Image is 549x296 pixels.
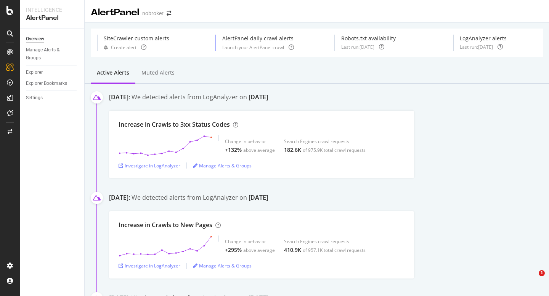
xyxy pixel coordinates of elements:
[284,238,366,245] div: Search Engines crawl requests
[141,69,175,76] div: Muted alerts
[249,93,268,102] div: [DATE]
[109,193,130,204] div: [DATE]:
[109,93,130,103] div: [DATE]:
[225,146,242,154] div: +132%
[26,80,79,88] a: Explorer Bookmarks
[222,35,294,42] div: AlertPanel daily crawl alerts
[523,270,541,288] iframe: Intercom live chat
[222,44,284,51] div: Launch your AlertPanel crawl
[225,246,242,254] div: +295%
[243,247,275,253] div: above average
[119,221,212,229] div: Increase in Crawls to New Pages
[341,44,374,50] div: Last run: [DATE]
[97,69,129,76] div: Active alerts
[26,68,79,76] a: Explorer
[249,193,268,202] div: [DATE]
[341,35,396,42] div: Robots.txt availability
[104,35,169,42] div: SiteCrawler custom alerts
[119,159,180,172] button: Investigate in LogAnalyzer
[460,35,507,42] div: LogAnalyzer alerts
[167,11,171,16] div: arrow-right-arrow-left
[284,246,301,254] div: 410.9K
[225,238,275,245] div: Change in behavior
[26,46,72,62] div: Manage Alerts & Groups
[26,80,67,88] div: Explorer Bookmarks
[119,263,180,269] a: Investigate in LogAnalyzer
[26,35,44,43] div: Overview
[193,162,252,169] a: Manage Alerts & Groups
[193,260,252,272] button: Manage Alerts & Groups
[132,93,268,103] div: We detected alerts from LogAnalyzer on
[26,14,78,22] div: AlertPanel
[26,6,78,14] div: Intelligence
[303,247,366,253] div: of 957.1K total crawl requests
[111,44,136,51] div: Create alert
[26,46,79,62] a: Manage Alerts & Groups
[132,193,268,204] div: We detected alerts from LogAnalyzer on
[91,6,139,19] div: AlertPanel
[119,120,230,129] div: Increase in Crawls to 3xx Status Codes
[193,263,252,269] a: Manage Alerts & Groups
[539,270,545,276] span: 1
[460,44,493,50] div: Last run: [DATE]
[26,94,79,102] a: Settings
[243,147,275,153] div: above average
[284,138,366,145] div: Search Engines crawl requests
[26,94,43,102] div: Settings
[193,159,252,172] button: Manage Alerts & Groups
[142,10,164,17] div: nobroker
[26,68,43,76] div: Explorer
[119,162,180,169] a: Investigate in LogAnalyzer
[303,147,366,153] div: of 975.9K total crawl requests
[104,44,136,51] button: Create alert
[225,138,275,145] div: Change in behavior
[284,146,301,154] div: 182.6K
[119,260,180,272] button: Investigate in LogAnalyzer
[26,35,79,43] a: Overview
